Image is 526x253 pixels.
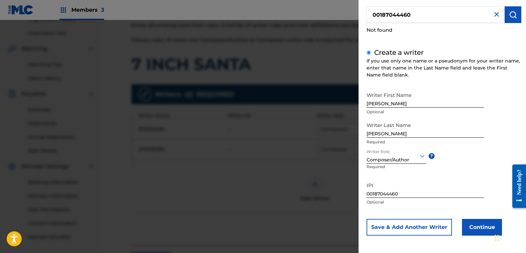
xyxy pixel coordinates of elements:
[507,159,526,213] iframe: Resource Center
[101,7,104,13] span: 3
[367,139,484,145] p: Required
[367,199,484,205] p: Optional
[367,219,452,236] button: Save & Add Another Writer
[367,164,389,179] p: Required
[462,219,502,236] button: Continue
[8,5,34,15] img: MLC Logo
[493,221,526,253] iframe: Chat Widget
[367,57,521,79] div: If you use only one name or a pseudonym for your writer name, enter that name in the Last Name fi...
[367,109,484,115] p: Optional
[495,228,499,248] div: Drag
[59,6,67,14] img: Top Rightsholders
[71,6,104,14] span: Members
[429,153,435,159] span: ?
[367,23,521,37] div: Not found
[374,48,424,56] label: Create a writer
[367,6,505,23] input: Search writer's name or IPI Number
